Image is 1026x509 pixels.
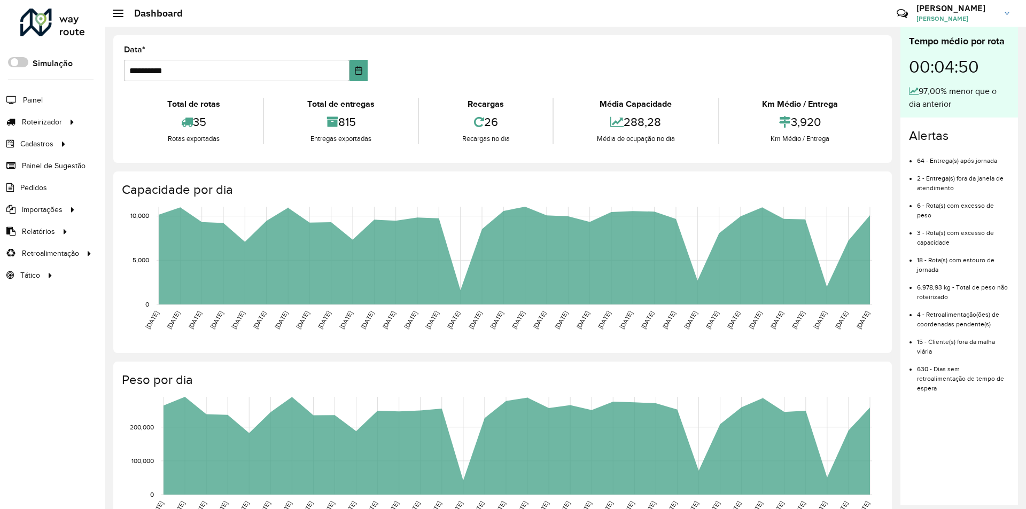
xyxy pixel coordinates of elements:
h4: Peso por dia [122,372,881,388]
div: 00:04:50 [909,49,1009,85]
span: Pedidos [20,182,47,193]
text: 200,000 [130,424,154,430]
label: Data [124,43,145,56]
li: 15 - Cliente(s) fora da malha viária [917,329,1009,356]
text: [DATE] [187,310,203,330]
text: [DATE] [790,310,806,330]
span: Painel de Sugestão [22,160,85,171]
span: Cadastros [20,138,53,150]
text: [DATE] [402,310,418,330]
span: Importações [22,204,63,215]
h4: Capacidade por dia [122,182,881,198]
text: 5,000 [133,256,149,263]
li: 2 - Entrega(s) fora da janela de atendimento [917,166,1009,193]
text: [DATE] [640,310,655,330]
div: 3,920 [722,111,879,134]
text: [DATE] [618,310,634,330]
text: [DATE] [166,310,181,330]
text: [DATE] [446,310,461,330]
span: Retroalimentação [22,248,79,259]
text: [DATE] [704,310,720,330]
text: [DATE] [575,310,590,330]
li: 630 - Dias sem retroalimentação de tempo de espera [917,356,1009,393]
a: Contato Rápido [891,2,914,25]
h2: Dashboard [123,7,183,19]
text: 100,000 [131,457,154,464]
span: Roteirizador [22,116,62,128]
text: [DATE] [230,310,246,330]
li: 64 - Entrega(s) após jornada [917,148,1009,166]
text: [DATE] [273,310,289,330]
text: [DATE] [360,310,375,330]
text: [DATE] [489,310,504,330]
text: [DATE] [769,310,784,330]
div: Média de ocupação no dia [556,134,715,144]
text: 0 [145,301,149,308]
div: Recargas [422,98,550,111]
text: [DATE] [596,310,612,330]
text: [DATE] [554,310,569,330]
text: [DATE] [834,310,849,330]
h4: Alertas [909,128,1009,144]
div: Tempo médio por rota [909,34,1009,49]
text: [DATE] [209,310,224,330]
text: [DATE] [726,310,741,330]
div: Km Médio / Entrega [722,134,879,144]
text: [DATE] [252,310,267,330]
text: 0 [150,491,154,498]
div: 815 [267,111,415,134]
span: Tático [20,270,40,281]
div: 97,00% menor que o dia anterior [909,85,1009,111]
text: 10,000 [130,213,149,220]
span: [PERSON_NAME] [916,14,997,24]
div: 35 [127,111,260,134]
li: 6.978,93 kg - Total de peso não roteirizado [917,275,1009,302]
text: [DATE] [295,310,310,330]
li: 4 - Retroalimentação(ões) de coordenadas pendente(s) [917,302,1009,329]
li: 3 - Rota(s) com excesso de capacidade [917,220,1009,247]
text: [DATE] [316,310,332,330]
text: [DATE] [812,310,828,330]
div: 288,28 [556,111,715,134]
div: Total de entregas [267,98,415,111]
h3: [PERSON_NAME] [916,3,997,13]
text: [DATE] [467,310,483,330]
text: [DATE] [424,310,440,330]
div: Rotas exportadas [127,134,260,144]
text: [DATE] [748,310,763,330]
text: [DATE] [338,310,353,330]
label: Simulação [33,57,73,70]
text: [DATE] [683,310,698,330]
div: Total de rotas [127,98,260,111]
text: [DATE] [144,310,160,330]
text: [DATE] [510,310,526,330]
div: Entregas exportadas [267,134,415,144]
div: 26 [422,111,550,134]
div: Média Capacidade [556,98,715,111]
text: [DATE] [661,310,677,330]
div: Recargas no dia [422,134,550,144]
text: [DATE] [532,310,547,330]
text: [DATE] [855,310,870,330]
li: 18 - Rota(s) com estouro de jornada [917,247,1009,275]
li: 6 - Rota(s) com excesso de peso [917,193,1009,220]
span: Relatórios [22,226,55,237]
text: [DATE] [381,310,397,330]
span: Painel [23,95,43,106]
div: Km Médio / Entrega [722,98,879,111]
button: Choose Date [349,60,368,81]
